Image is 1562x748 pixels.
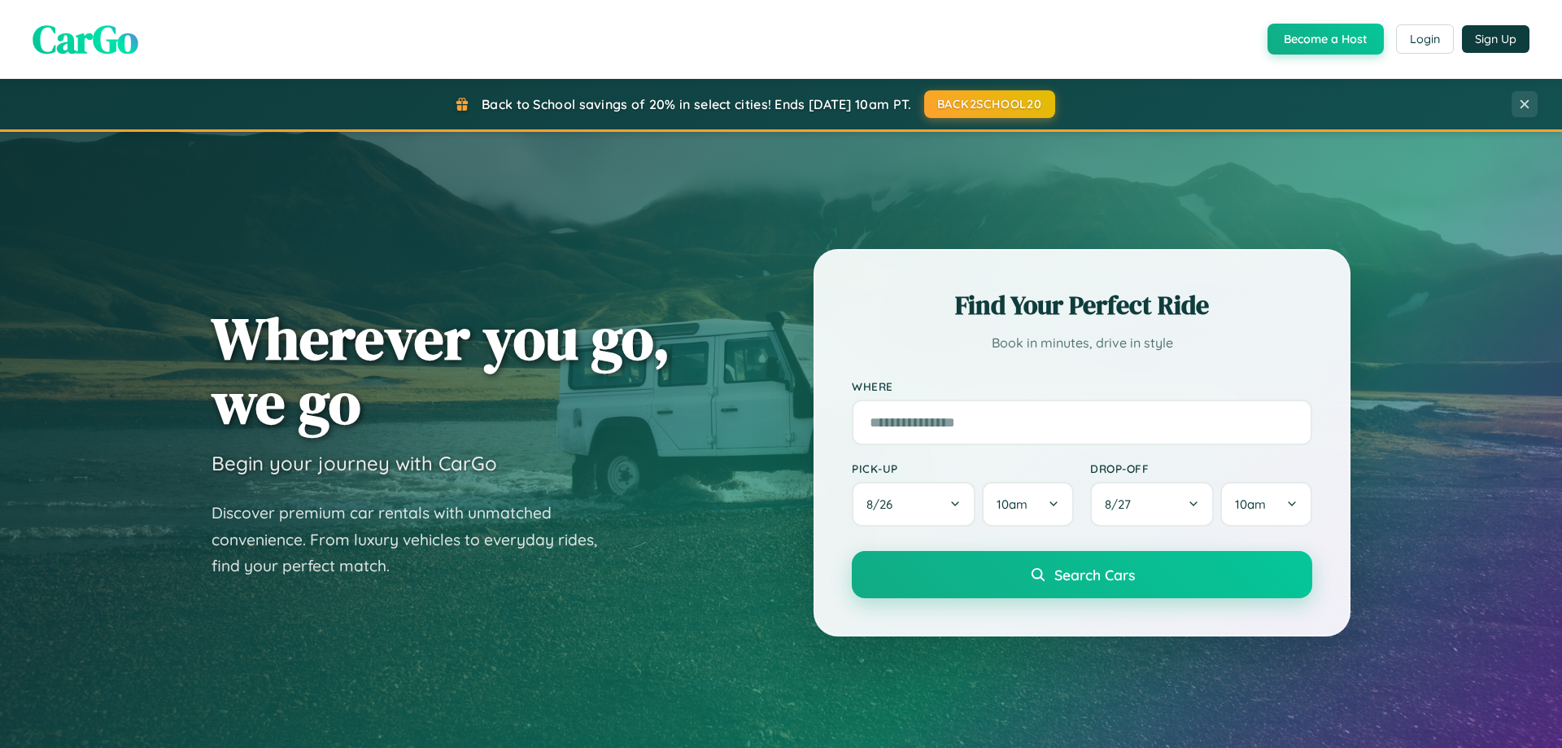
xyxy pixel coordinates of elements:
h1: Wherever you go, we go [212,306,670,435]
button: 8/26 [852,482,975,527]
button: 8/27 [1090,482,1214,527]
h2: Find Your Perfect Ride [852,287,1312,323]
span: 10am [997,496,1028,512]
label: Pick-up [852,461,1074,475]
button: Search Cars [852,551,1312,598]
button: Sign Up [1462,25,1529,53]
button: Login [1396,24,1454,54]
button: 10am [982,482,1074,527]
span: 10am [1235,496,1266,512]
h3: Begin your journey with CarGo [212,451,497,475]
button: BACK2SCHOOL20 [924,90,1055,118]
span: 8 / 26 [866,496,901,512]
span: 8 / 27 [1105,496,1139,512]
span: CarGo [33,12,138,66]
p: Discover premium car rentals with unmatched convenience. From luxury vehicles to everyday rides, ... [212,500,618,580]
label: Drop-off [1090,461,1312,475]
p: Book in minutes, drive in style [852,331,1312,355]
button: Become a Host [1267,24,1384,55]
button: 10am [1220,482,1312,527]
span: Back to School savings of 20% in select cities! Ends [DATE] 10am PT. [482,96,911,112]
span: Search Cars [1054,566,1135,584]
label: Where [852,379,1312,393]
